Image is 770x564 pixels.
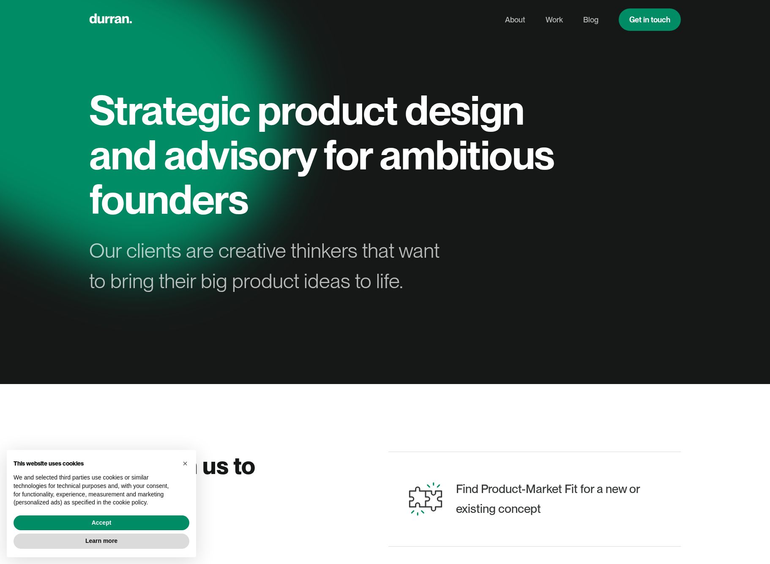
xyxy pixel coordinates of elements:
span: × [183,459,188,468]
h2: This website uses cookies [14,460,176,467]
a: About [505,12,525,28]
div: Our clients are creative thinkers that want to bring their big product ideas to life. [89,235,454,296]
button: Learn more [14,534,189,549]
a: Blog [583,12,598,28]
button: Accept [14,515,189,531]
a: Get in touch [619,8,681,31]
h1: Strategic product design and advisory for ambitious founders [89,88,562,222]
button: Close this notice [178,457,192,470]
a: home [89,11,132,28]
a: Work [546,12,563,28]
p: We and selected third parties use cookies or similar technologies for technical purposes and, wit... [14,474,176,507]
